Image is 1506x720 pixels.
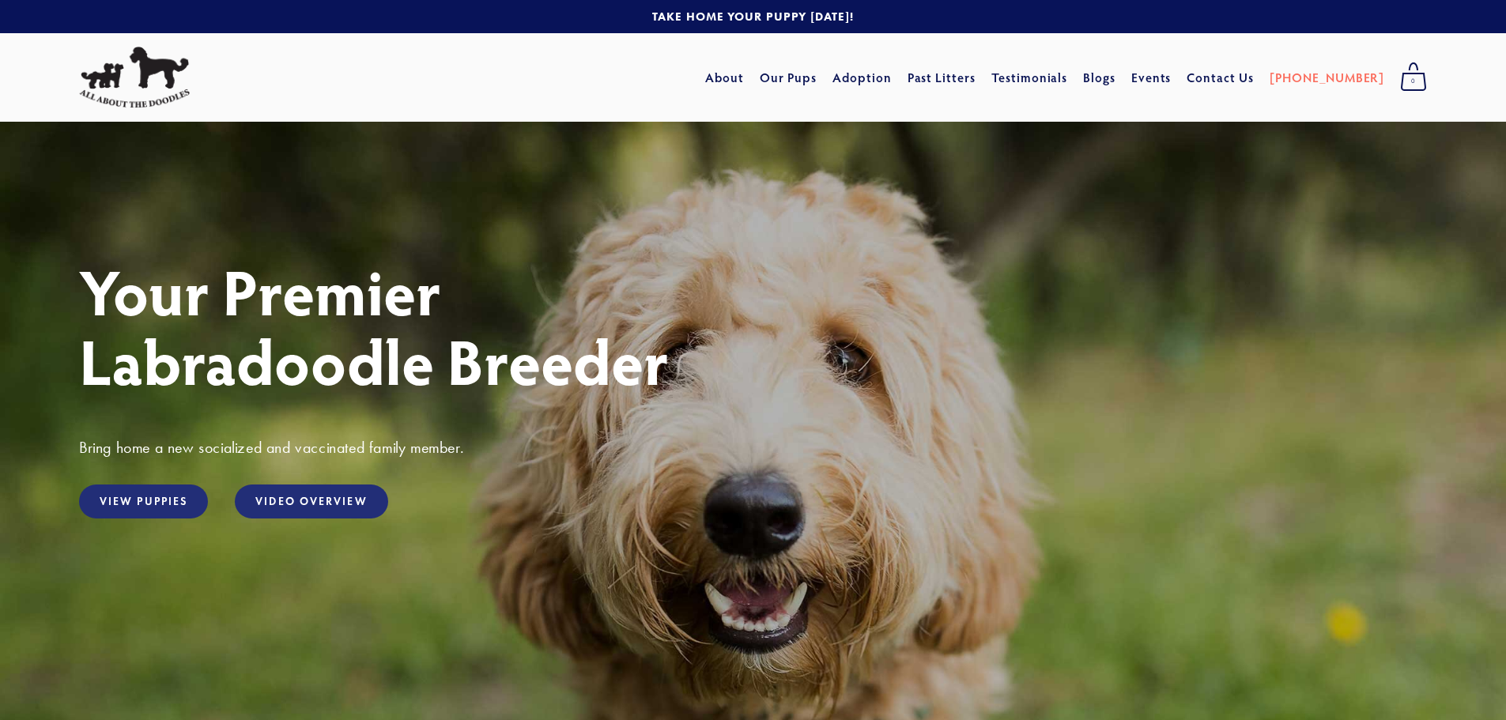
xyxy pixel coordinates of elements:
a: View Puppies [79,484,208,518]
span: 0 [1400,71,1427,92]
a: Events [1131,63,1172,92]
h1: Your Premier Labradoodle Breeder [79,256,1427,395]
a: Blogs [1083,63,1115,92]
a: Video Overview [235,484,387,518]
a: About [705,63,744,92]
a: Adoption [832,63,892,92]
a: [PHONE_NUMBER] [1270,63,1384,92]
a: 0 items in cart [1392,58,1435,97]
a: Our Pups [760,63,817,92]
h3: Bring home a new socialized and vaccinated family member. [79,437,1427,458]
img: All About The Doodles [79,47,190,108]
a: Past Litters [908,69,976,85]
a: Contact Us [1187,63,1254,92]
a: Testimonials [991,63,1068,92]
